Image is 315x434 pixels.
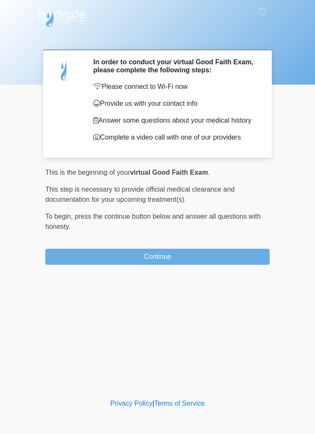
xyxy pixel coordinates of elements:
button: Continue [45,249,270,265]
p: Please connect to Wi-Fi now [93,82,257,92]
p: Provide us with your contact info [93,99,257,109]
strong: virtual Good Faith Exam [130,169,208,176]
span: This step is necessary to provide official medical clearance and documentation for your upcoming ... [45,186,235,203]
h2: In order to conduct your virtual Good Faith Exam, please complete the following steps: [93,58,257,74]
a: | [152,400,154,407]
a: Terms of Service [154,400,204,407]
span: To begin, [45,213,75,220]
img: Agent Avatar [52,58,77,83]
span: . [208,169,210,176]
h1: ‎ ‎ ‎ [39,30,276,46]
img: Hydrate IV Bar - Scottsdale Logo [37,6,88,27]
span: press the continue button below and answer all questions with honesty. [45,213,261,230]
p: Answer some questions about your medical history [93,115,257,126]
p: Complete a video call with one of our providers [93,132,257,143]
span: This is the beginning of your [45,169,130,176]
a: Privacy Policy [111,400,153,407]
